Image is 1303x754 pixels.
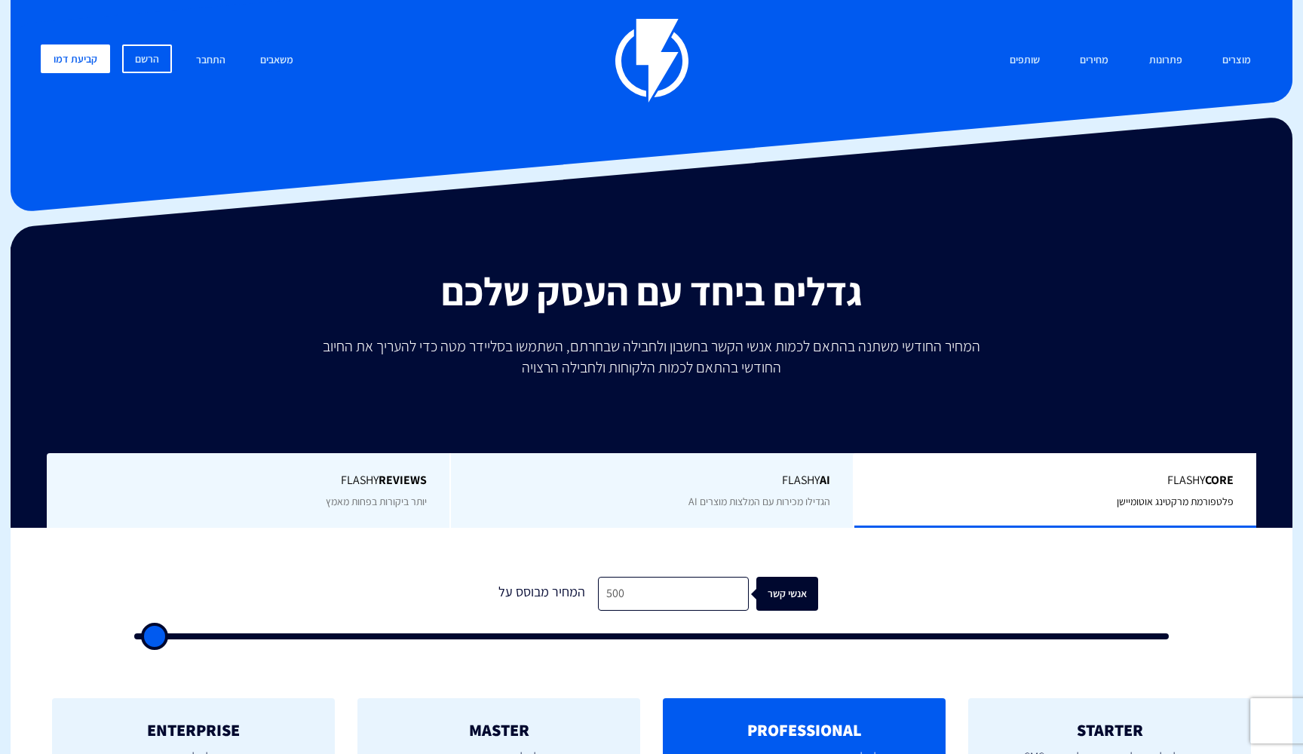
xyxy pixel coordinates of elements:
[41,44,110,73] a: קביעת דמו
[122,44,172,73] a: הרשם
[780,577,842,611] div: אנשי קשר
[185,44,237,77] a: התחבר
[1211,44,1262,77] a: מוצרים
[249,44,305,77] a: משאבים
[688,495,830,508] span: הגדילו מכירות עם המלצות מוצרים AI
[1068,44,1120,77] a: מחירים
[877,472,1234,489] span: Flashy
[991,721,1228,739] h2: STARTER
[485,577,598,611] div: המחיר מבוסס על
[1117,495,1234,508] span: פלטפורמת מרקטינג אוטומיישן
[69,472,427,489] span: Flashy
[1138,44,1194,77] a: פתרונות
[1205,472,1234,488] b: Core
[312,336,991,378] p: המחיר החודשי משתנה בהתאם לכמות אנשי הקשר בחשבון ולחבילה שבחרתם, השתמשו בסליידר מטה כדי להעריך את ...
[474,472,830,489] span: Flashy
[685,721,923,739] h2: PROFESSIONAL
[75,721,312,739] h2: ENTERPRISE
[998,44,1051,77] a: שותפים
[22,270,1281,313] h2: גדלים ביחד עם העסק שלכם
[379,472,427,488] b: REVIEWS
[820,472,830,488] b: AI
[326,495,427,508] span: יותר ביקורות בפחות מאמץ
[380,721,618,739] h2: MASTER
